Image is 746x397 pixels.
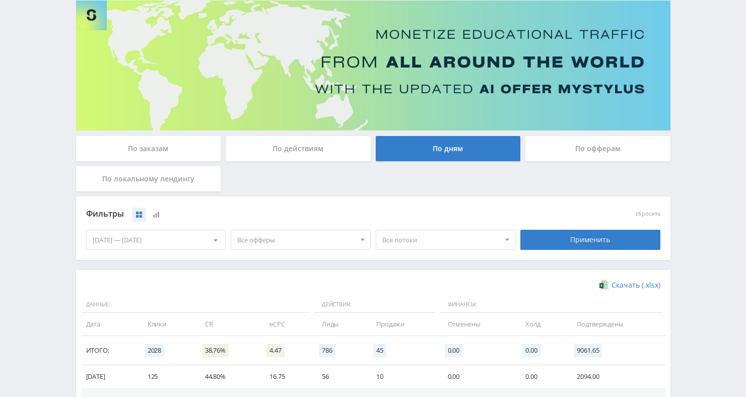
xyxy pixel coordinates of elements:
[138,365,195,388] td: 125
[438,365,516,388] td: 0.00
[567,365,665,388] td: 2094.00
[312,365,366,388] td: 56
[145,344,164,357] span: 2028
[87,230,226,249] div: [DATE] — [DATE]
[202,344,229,357] span: 38.76%
[259,313,312,336] td: eCPC
[525,136,670,161] div: По офферам
[76,166,221,191] div: По локальному лендингу
[76,1,670,130] img: Banner
[574,344,602,357] span: 9061.65
[520,230,660,250] div: Применить
[445,344,462,357] span: 0.00
[599,280,608,290] img: xlsx
[195,313,259,336] td: CR
[81,296,309,313] span: Данные:
[138,313,195,336] td: Клики
[515,365,567,388] td: 0.00
[266,344,284,357] span: 4.47
[312,313,366,336] td: Лиды
[81,313,138,336] td: Дата
[376,136,521,161] div: По дням
[226,136,371,161] div: По действиям
[636,211,660,217] button: сбросить
[382,230,500,249] span: Все потоки
[567,313,665,336] td: Подтверждены
[81,336,138,365] td: Итого:
[440,296,663,313] span: Финансы:
[612,281,660,289] span: Скачать (.xlsx)
[314,296,435,313] span: Действия:
[259,365,312,388] td: 16.75
[366,365,437,388] td: 10
[81,365,138,388] td: [DATE]
[195,365,259,388] td: 44.80%
[373,344,386,357] span: 45
[319,344,335,357] span: 786
[438,313,516,336] td: Отменены
[86,207,516,222] div: Фильтры
[76,136,221,161] div: По заказам
[366,313,437,336] td: Продажи
[515,313,567,336] td: Холд
[237,230,355,249] span: Все офферы
[599,280,660,290] a: Скачать (.xlsx)
[522,344,540,357] span: 0.00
